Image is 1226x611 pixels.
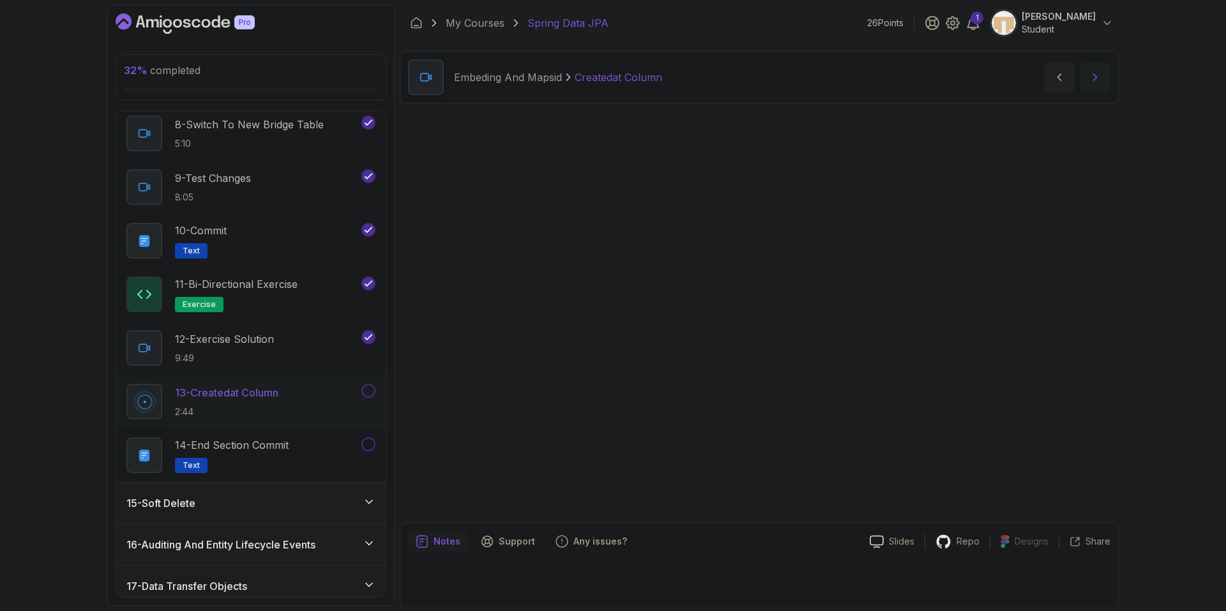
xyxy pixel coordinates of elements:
button: 10-CommitText [126,223,375,259]
button: next content [1080,62,1110,93]
button: 11-Bi-directional Exerciseexercise [126,276,375,312]
p: Embeding And Mapsid [454,70,562,85]
h3: 16 - Auditing And Entity Lifecycle Events [126,537,315,552]
span: completed [124,64,201,77]
span: Text [183,460,200,471]
span: exercise [183,299,216,310]
p: Slides [889,535,914,548]
button: Feedback button [548,531,635,552]
button: 9-Test Changes8:05 [126,169,375,205]
p: 8:05 [175,191,251,204]
button: Share [1059,535,1110,548]
p: 10 - Commit [175,223,227,238]
a: My Courses [446,15,504,31]
p: 14 - End Section Commit [175,437,289,453]
p: Any issues? [573,535,627,548]
p: 8 - Switch To New Bridge Table [175,117,324,132]
a: Dashboard [410,17,423,29]
p: 13 - Createdat Column [175,385,278,400]
h3: 17 - Data Transfer Objects [126,578,247,594]
p: 26 Points [867,17,904,29]
p: Notes [434,535,460,548]
div: 1 [971,11,983,24]
button: Support button [473,531,543,552]
button: 17-Data Transfer Objects [116,566,386,607]
a: Dashboard [116,13,284,34]
button: 15-Soft Delete [116,483,386,524]
p: Support [499,535,535,548]
button: notes button [408,531,468,552]
button: 13-Createdat Column2:44 [126,384,375,419]
p: 9:49 [175,352,274,365]
p: 5:10 [175,137,324,150]
img: user profile image [992,11,1016,35]
p: 12 - Exercise Solution [175,331,274,347]
a: Repo [925,534,990,550]
span: 32 % [124,64,148,77]
a: Slides [859,535,925,548]
p: Spring Data JPA [527,15,609,31]
p: Createdat Column [575,70,662,85]
h3: 15 - Soft Delete [126,495,195,511]
p: Student [1022,23,1096,36]
p: 2:44 [175,405,278,418]
button: 12-Exercise Solution9:49 [126,330,375,366]
p: 11 - Bi-directional Exercise [175,276,298,292]
button: user profile image[PERSON_NAME]Student [991,10,1114,36]
p: Repo [957,535,980,548]
p: 9 - Test Changes [175,170,251,186]
button: previous content [1044,62,1075,93]
span: Text [183,246,200,256]
button: 14-End Section CommitText [126,437,375,473]
p: [PERSON_NAME] [1022,10,1096,23]
button: 16-Auditing And Entity Lifecycle Events [116,524,386,565]
p: Designs [1015,535,1048,548]
p: Share [1086,535,1110,548]
a: 1 [965,15,981,31]
button: 8-Switch To New Bridge Table5:10 [126,116,375,151]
